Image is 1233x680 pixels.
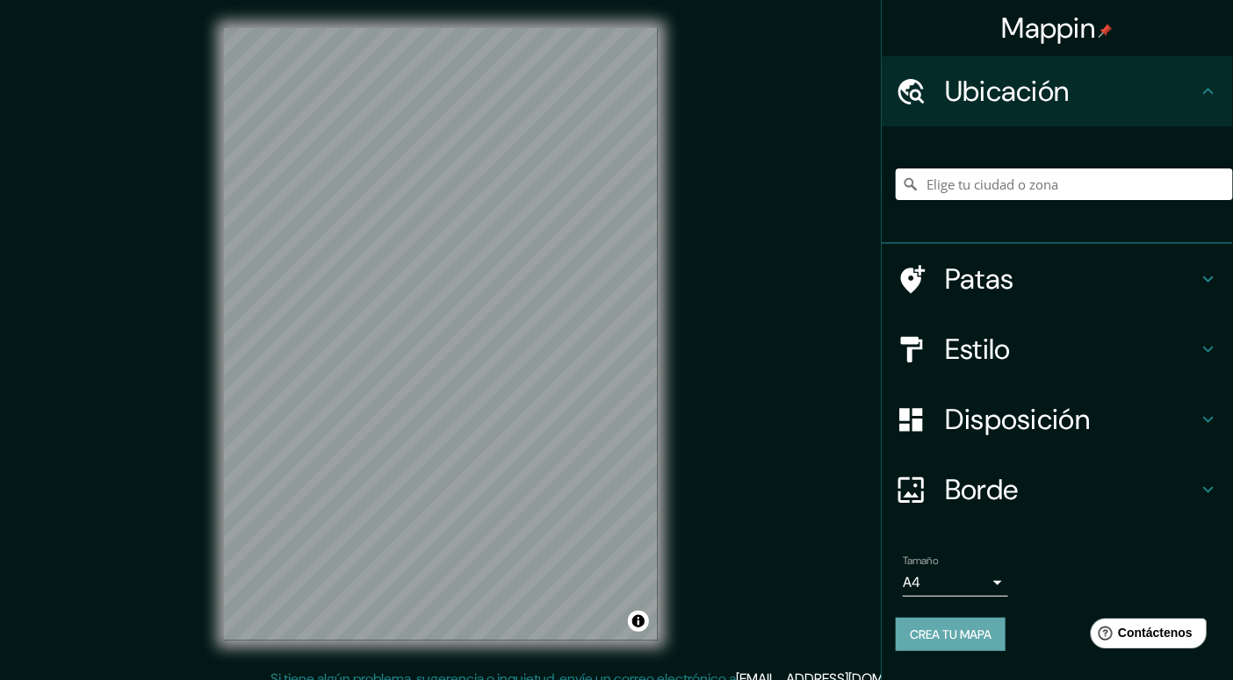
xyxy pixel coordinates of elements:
[945,73,1070,110] font: Ubicación
[1099,24,1113,38] img: pin-icon.png
[224,28,658,641] canvas: Mapa
[945,331,1011,368] font: Estilo
[903,569,1008,597] div: A4
[903,573,920,591] font: A4
[1002,10,1096,47] font: Mappin
[896,618,1006,651] button: Crea tu mapa
[903,554,939,568] font: Tamaño
[1077,612,1214,661] iframe: Lanzador de widgets de ayuda
[882,455,1233,525] div: Borde
[628,611,649,632] button: Activar o desactivar atribución
[882,314,1233,384] div: Estilo
[945,471,1019,508] font: Borde
[882,384,1233,455] div: Disposición
[882,56,1233,126] div: Ubicación
[882,244,1233,314] div: Patas
[910,626,991,642] font: Crea tu mapa
[945,401,1090,438] font: Disposición
[945,261,1014,297] font: Patas
[896,168,1233,200] input: Elige tu ciudad o zona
